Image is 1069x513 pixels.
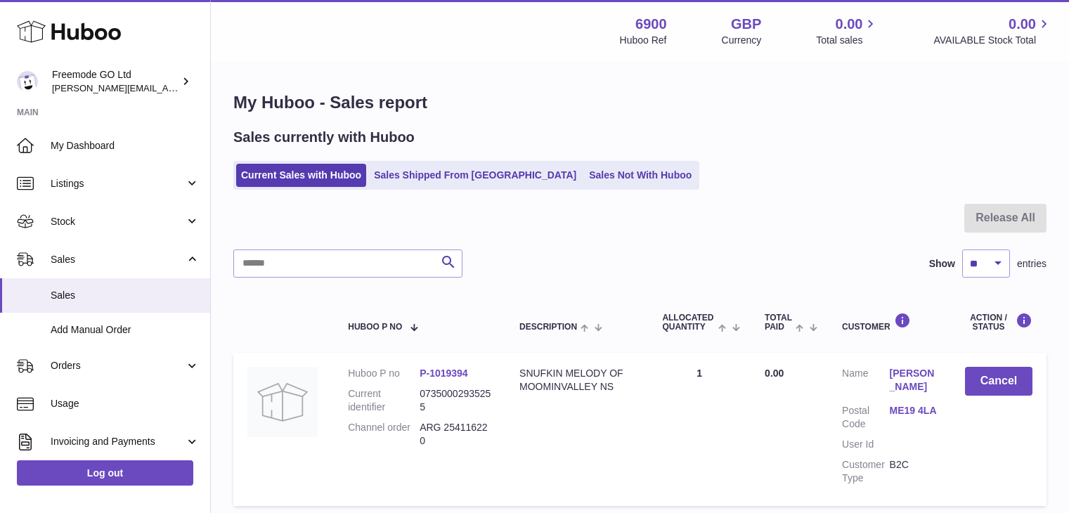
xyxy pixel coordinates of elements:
span: Description [519,323,577,332]
span: Add Manual Order [51,323,200,337]
a: 0.00 AVAILABLE Stock Total [933,15,1052,47]
span: Huboo P no [348,323,402,332]
span: 0.00 [1009,15,1036,34]
span: Total sales [816,34,879,47]
span: Orders [51,359,185,372]
div: Action / Status [965,313,1032,332]
strong: GBP [731,15,761,34]
span: Usage [51,397,200,410]
div: Freemode GO Ltd [52,68,179,95]
img: lenka.smikniarova@gioteck.com [17,71,38,92]
dt: Postal Code [842,404,889,431]
dt: Name [842,367,889,397]
dt: Current identifier [348,387,420,414]
span: ALLOCATED Quantity [662,313,714,332]
a: Current Sales with Huboo [236,164,366,187]
span: Stock [51,215,185,228]
div: SNUFKIN MELODY OF MOOMINVALLEY NS [519,367,634,394]
h2: Sales currently with Huboo [233,128,415,147]
span: Invoicing and Payments [51,435,185,448]
a: 0.00 Total sales [816,15,879,47]
dd: 07350002935255 [420,387,491,414]
a: [PERSON_NAME] [890,367,937,394]
h1: My Huboo - Sales report [233,91,1047,114]
a: Log out [17,460,193,486]
button: Cancel [965,367,1032,396]
span: Listings [51,177,185,190]
a: ME19 4LA [890,404,937,417]
span: 0.00 [836,15,863,34]
span: 0.00 [765,368,784,379]
span: Sales [51,253,185,266]
div: Currency [722,34,762,47]
a: P-1019394 [420,368,468,379]
a: Sales Shipped From [GEOGRAPHIC_DATA] [369,164,581,187]
div: Huboo Ref [620,34,667,47]
dt: Channel order [348,421,420,448]
dd: B2C [890,458,937,485]
img: no-photo.jpg [247,367,318,437]
span: entries [1017,257,1047,271]
dt: Customer Type [842,458,889,485]
span: Sales [51,289,200,302]
dd: ARG 254116220 [420,421,491,448]
dt: Huboo P no [348,367,420,380]
a: Sales Not With Huboo [584,164,697,187]
div: Customer [842,313,937,332]
label: Show [929,257,955,271]
span: [PERSON_NAME][EMAIL_ADDRESS][DOMAIN_NAME] [52,82,282,93]
span: Total paid [765,313,792,332]
span: My Dashboard [51,139,200,152]
span: AVAILABLE Stock Total [933,34,1052,47]
dt: User Id [842,438,889,451]
td: 1 [648,353,751,505]
strong: 6900 [635,15,667,34]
